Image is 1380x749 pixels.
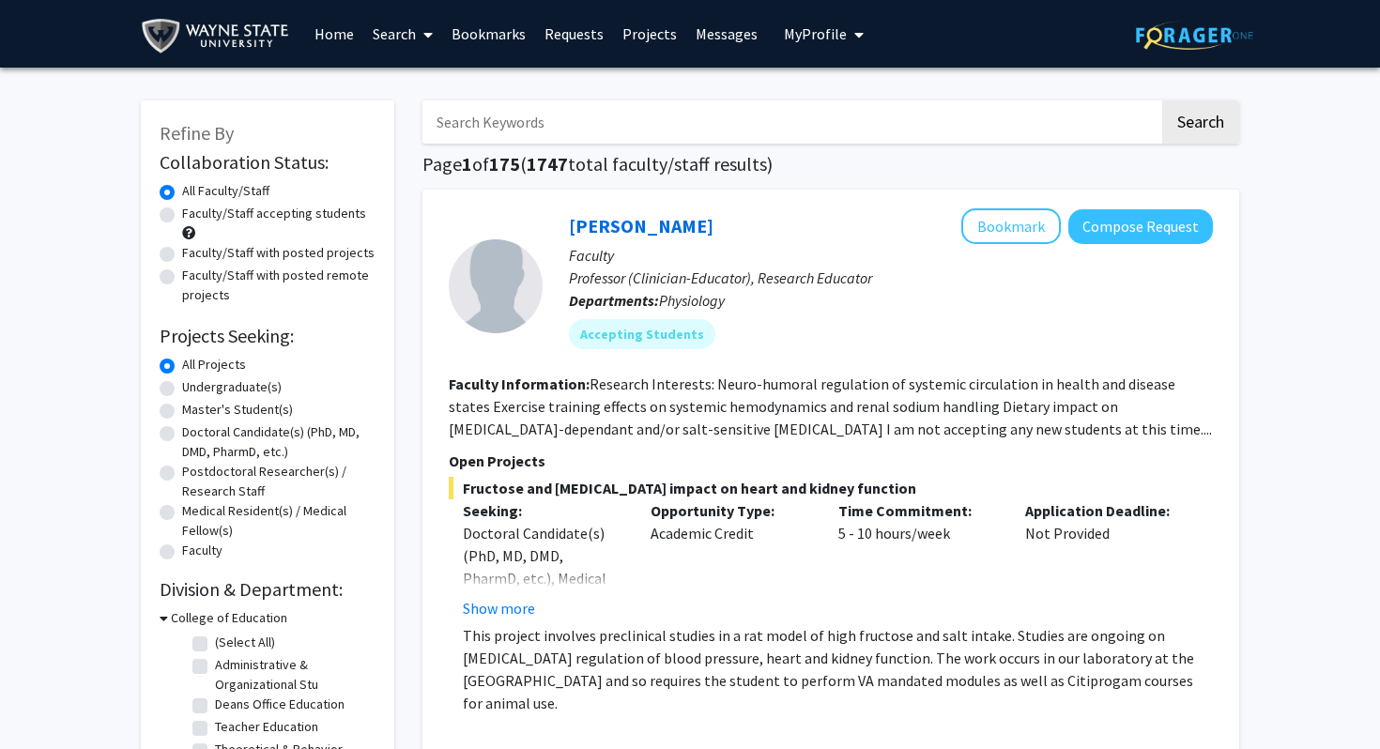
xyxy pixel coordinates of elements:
[462,152,472,176] span: 1
[569,214,713,237] a: [PERSON_NAME]
[160,325,376,347] h2: Projects Seeking:
[1011,499,1199,619] div: Not Provided
[838,499,998,522] p: Time Commitment:
[1136,21,1253,50] img: ForagerOne Logo
[569,319,715,349] mat-chip: Accepting Students
[182,541,222,560] label: Faculty
[449,450,1213,472] p: Open Projects
[463,522,622,634] div: Doctoral Candidate(s) (PhD, MD, DMD, PharmD, etc.), Medical Resident(s) / Medical Fellow(s)
[422,153,1239,176] h1: Page of ( total faculty/staff results)
[449,374,590,393] b: Faculty Information:
[613,1,686,67] a: Projects
[14,665,80,735] iframe: Chat
[463,499,622,522] p: Seeking:
[305,1,363,67] a: Home
[1162,100,1239,144] button: Search
[363,1,442,67] a: Search
[160,578,376,601] h2: Division & Department:
[182,400,293,420] label: Master's Student(s)
[449,374,1212,438] fg-read-more: Research Interests: Neuro-humoral regulation of systemic circulation in health and disease states...
[141,15,298,57] img: Wayne State University Logo
[182,266,376,305] label: Faculty/Staff with posted remote projects
[215,633,275,652] label: (Select All)
[569,244,1213,267] p: Faculty
[1025,499,1185,522] p: Application Deadline:
[182,355,246,374] label: All Projects
[182,422,376,462] label: Doctoral Candidate(s) (PhD, MD, DMD, PharmD, etc.)
[182,377,282,397] label: Undergraduate(s)
[182,501,376,541] label: Medical Resident(s) / Medical Fellow(s)
[636,499,824,619] div: Academic Credit
[215,655,371,695] label: Administrative & Organizational Stu
[442,1,535,67] a: Bookmarks
[182,204,366,223] label: Faculty/Staff accepting students
[651,499,810,522] p: Opportunity Type:
[535,1,613,67] a: Requests
[171,608,287,628] h3: College of Education
[659,291,725,310] span: Physiology
[422,100,1159,144] input: Search Keywords
[463,624,1213,714] p: This project involves preclinical studies in a rat model of high fructose and salt intake. Studie...
[1068,209,1213,244] button: Compose Request to Rossi Noreen
[160,121,234,145] span: Refine By
[463,597,535,619] button: Show more
[686,1,767,67] a: Messages
[182,243,375,263] label: Faculty/Staff with posted projects
[182,181,269,201] label: All Faculty/Staff
[489,152,520,176] span: 175
[569,267,1213,289] p: Professor (Clinician-Educator), Research Educator
[160,151,376,174] h2: Collaboration Status:
[961,208,1061,244] button: Add Rossi Noreen to Bookmarks
[182,462,376,501] label: Postdoctoral Researcher(s) / Research Staff
[449,477,1213,499] span: Fructose and [MEDICAL_DATA] impact on heart and kidney function
[569,291,659,310] b: Departments:
[784,24,847,43] span: My Profile
[527,152,568,176] span: 1747
[215,717,318,737] label: Teacher Education
[824,499,1012,619] div: 5 - 10 hours/week
[215,695,345,714] label: Deans Office Education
